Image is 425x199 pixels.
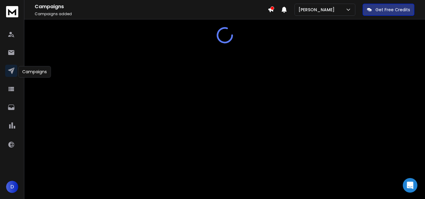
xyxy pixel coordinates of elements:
[35,3,268,10] h1: Campaigns
[363,4,414,16] button: Get Free Credits
[18,66,51,77] div: Campaigns
[6,6,18,17] img: logo
[298,7,337,13] p: [PERSON_NAME]
[6,181,18,193] button: D
[403,178,417,193] div: Open Intercom Messenger
[375,7,410,13] p: Get Free Credits
[35,12,268,16] p: Campaigns added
